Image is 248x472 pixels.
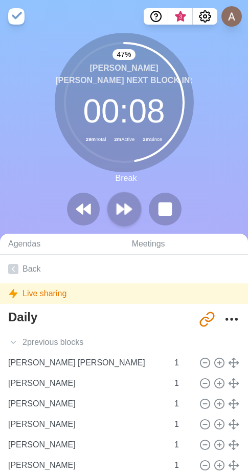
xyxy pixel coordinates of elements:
span: [PERSON_NAME] [PERSON_NAME] [55,64,158,85]
a: Meetings [124,234,248,255]
input: Name [4,394,168,414]
span: s [79,336,83,348]
input: Name [4,373,168,394]
input: Mins [170,435,195,455]
input: Mins [170,394,195,414]
input: Mins [170,414,195,435]
button: More [221,309,242,330]
button: Share link [197,309,217,330]
img: timeblocks logo [8,8,25,25]
button: What’s new [168,8,193,25]
button: Settings [193,8,217,25]
input: Mins [170,353,195,373]
p: Break [116,172,137,184]
input: Mins [170,373,195,394]
button: Help [144,8,168,25]
input: Name [4,414,168,435]
input: Name [4,435,168,455]
span: 3 [176,13,185,21]
input: Name [4,353,168,373]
